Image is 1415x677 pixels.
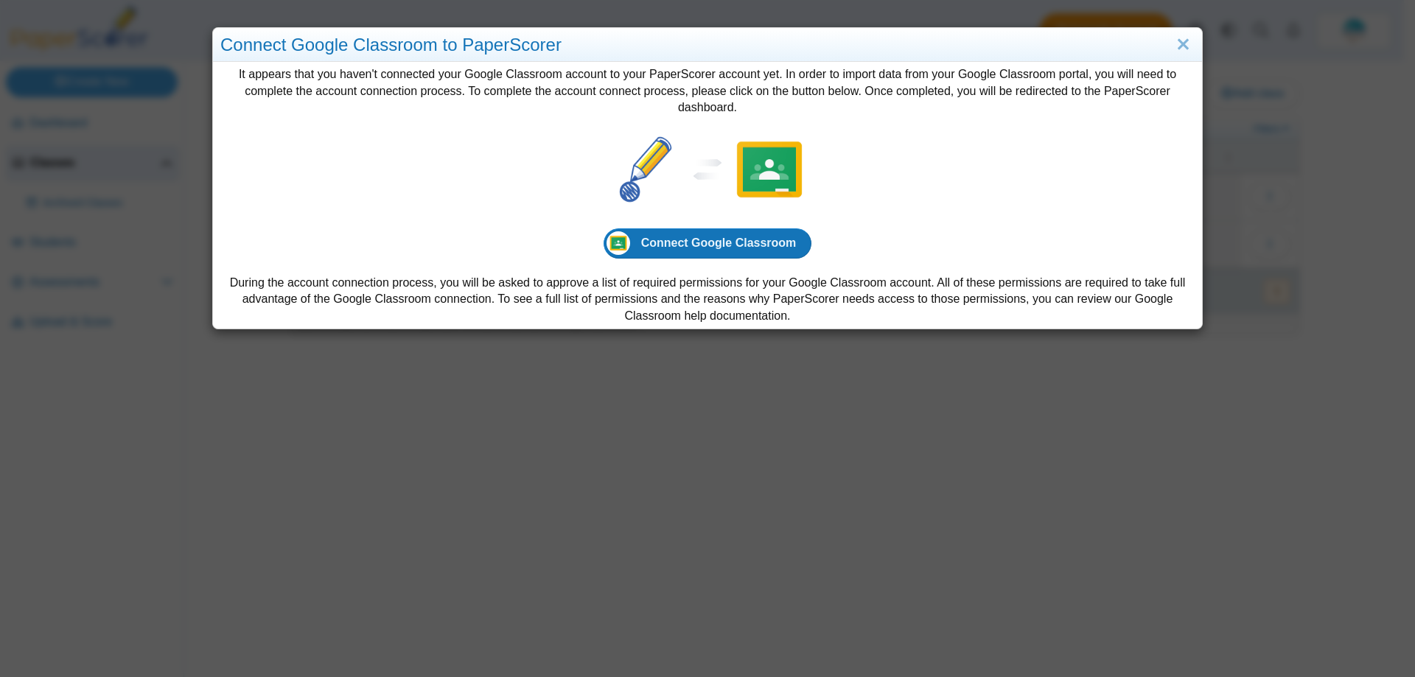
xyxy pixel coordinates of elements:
span: Connect Google Classroom [641,236,797,249]
a: Connect Google Classroom [604,228,812,258]
img: google-classroom-logo.png [733,133,806,206]
div: It appears that you haven't connected your Google Classroom account to your PaperScorer account y... [213,62,1202,329]
img: paper-scorer-favicon.png [609,133,682,206]
div: Connect Google Classroom to PaperScorer [213,28,1202,63]
img: sync.svg [682,159,733,180]
a: Close [1172,32,1195,57]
